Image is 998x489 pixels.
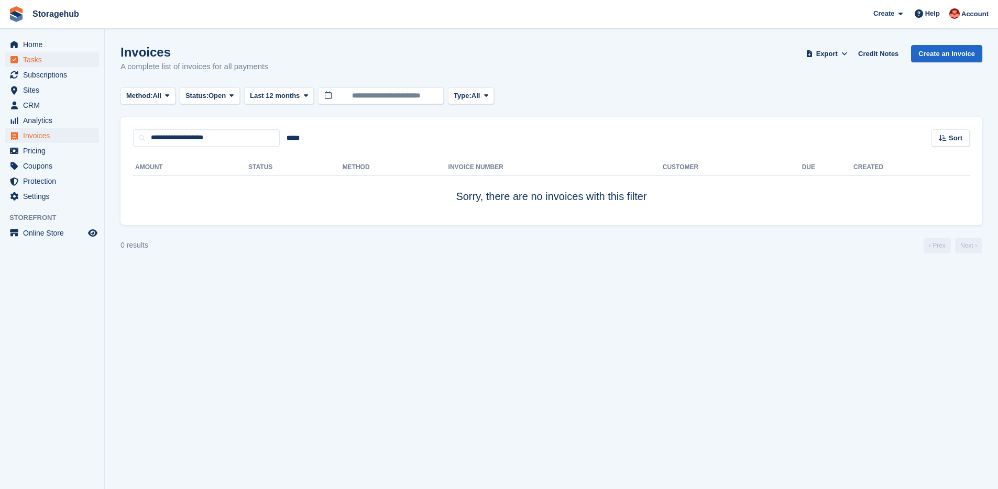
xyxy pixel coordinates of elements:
[5,189,99,204] a: menu
[185,91,209,101] span: Status:
[5,143,99,158] a: menu
[133,159,248,176] th: Amount
[816,49,838,59] span: Export
[23,174,86,188] span: Protection
[23,113,86,128] span: Analytics
[23,128,86,143] span: Invoices
[5,128,99,143] a: menu
[802,159,853,176] th: Due
[961,9,989,19] span: Account
[922,238,984,253] nav: Page
[5,52,99,67] a: menu
[120,61,268,73] p: A complete list of invoices for all payments
[23,68,86,82] span: Subscriptions
[23,52,86,67] span: Tasks
[23,37,86,52] span: Home
[23,189,86,204] span: Settings
[209,91,226,101] span: Open
[120,87,176,105] button: Method: All
[153,91,162,101] span: All
[873,8,894,19] span: Create
[5,98,99,113] a: menu
[180,87,240,105] button: Status: Open
[9,213,104,223] span: Storefront
[23,98,86,113] span: CRM
[925,8,940,19] span: Help
[663,159,802,176] th: Customer
[23,83,86,97] span: Sites
[86,227,99,239] a: Preview store
[5,68,99,82] a: menu
[471,91,480,101] span: All
[250,91,300,101] span: Last 12 months
[454,91,471,101] span: Type:
[5,226,99,240] a: menu
[244,87,314,105] button: Last 12 months
[343,159,448,176] th: Method
[955,238,982,253] a: Next
[5,83,99,97] a: menu
[456,191,646,202] span: Sorry, there are no invoices with this filter
[911,45,982,62] a: Create an Invoice
[5,113,99,128] a: menu
[854,45,903,62] a: Credit Notes
[804,45,850,62] button: Export
[949,8,960,19] img: Nick
[949,133,962,143] span: Sort
[448,87,494,105] button: Type: All
[23,226,86,240] span: Online Store
[126,91,153,101] span: Method:
[23,143,86,158] span: Pricing
[5,159,99,173] a: menu
[23,159,86,173] span: Coupons
[5,174,99,188] a: menu
[5,37,99,52] a: menu
[8,6,24,22] img: stora-icon-8386f47178a22dfd0bd8f6a31ec36ba5ce8667c1dd55bd0f319d3a0aa187defe.svg
[120,45,268,59] h1: Invoices
[853,159,970,176] th: Created
[248,159,343,176] th: Status
[120,240,148,251] div: 0 results
[28,5,83,23] a: Storagehub
[448,159,663,176] th: Invoice Number
[924,238,951,253] a: Previous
